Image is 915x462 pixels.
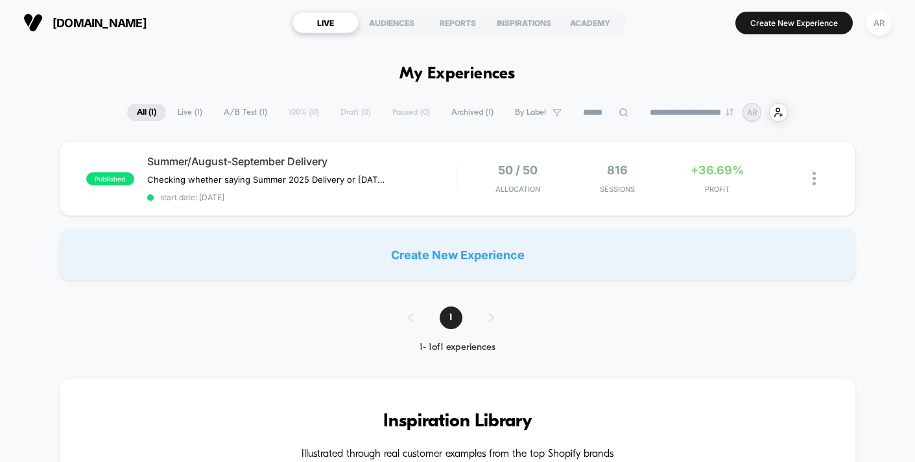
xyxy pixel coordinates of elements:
span: published [86,172,134,185]
p: AR [747,108,757,117]
img: end [726,108,733,116]
img: close [813,172,816,185]
span: 50 / 50 [498,163,538,177]
span: All ( 1 ) [127,104,166,121]
div: LIVE [292,12,359,33]
button: AR [862,10,896,36]
div: Create New Experience [60,229,856,281]
h3: Inspiration Library [99,411,817,432]
div: REPORTS [425,12,491,33]
span: [DOMAIN_NAME] [53,16,147,30]
div: ACADEMY [557,12,623,33]
span: Summer/August-September Delivery [147,155,457,168]
span: A/B Test ( 1 ) [214,104,277,121]
span: Sessions [571,185,664,194]
span: By Label [515,108,546,117]
span: start date: [DATE] [147,192,457,202]
h4: Illustrated through real customer examples from the top Shopify brands [99,448,817,461]
span: Allocation [495,185,540,194]
img: Visually logo [23,13,43,32]
span: Checking whether saying Summer 2025 Delivery or [DATE]-[DATE] in "Early Bird Discount" Block work... [147,174,388,185]
div: INSPIRATIONS [491,12,557,33]
button: Create New Experience [735,12,853,34]
span: 816 [607,163,628,177]
span: Archived ( 1 ) [442,104,503,121]
span: PROFIT [671,185,764,194]
button: [DOMAIN_NAME] [19,12,150,33]
div: AR [866,10,892,36]
span: +36.69% [691,163,744,177]
span: Live ( 1 ) [168,104,212,121]
div: AUDIENCES [359,12,425,33]
span: 1 [440,306,462,329]
div: 1 - 1 of 1 experiences [395,342,520,353]
h1: My Experiences [399,65,516,84]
